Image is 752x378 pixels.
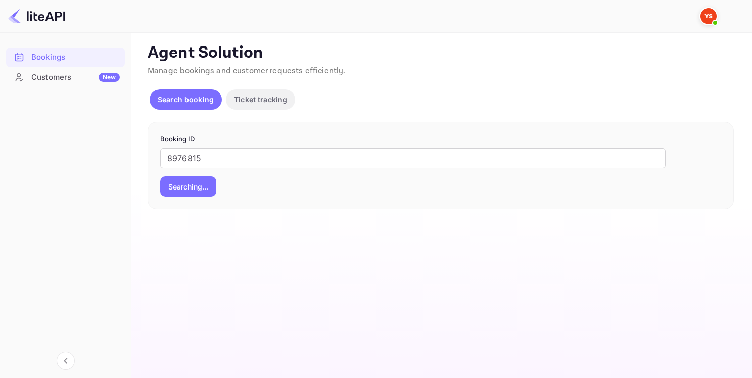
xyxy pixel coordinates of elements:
input: Enter Booking ID (e.g., 63782194) [160,148,666,168]
div: CustomersNew [6,68,125,87]
div: Bookings [6,48,125,67]
div: Bookings [31,52,120,63]
p: Ticket tracking [234,94,287,105]
div: New [99,73,120,82]
p: Agent Solution [148,43,734,63]
img: Yandex Support [700,8,717,24]
p: Search booking [158,94,214,105]
button: Collapse navigation [57,352,75,370]
a: CustomersNew [6,68,125,86]
div: Customers [31,72,120,83]
img: LiteAPI logo [8,8,65,24]
span: Manage bookings and customer requests efficiently. [148,66,346,76]
a: Bookings [6,48,125,66]
p: Booking ID [160,134,721,145]
button: Searching... [160,176,216,197]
